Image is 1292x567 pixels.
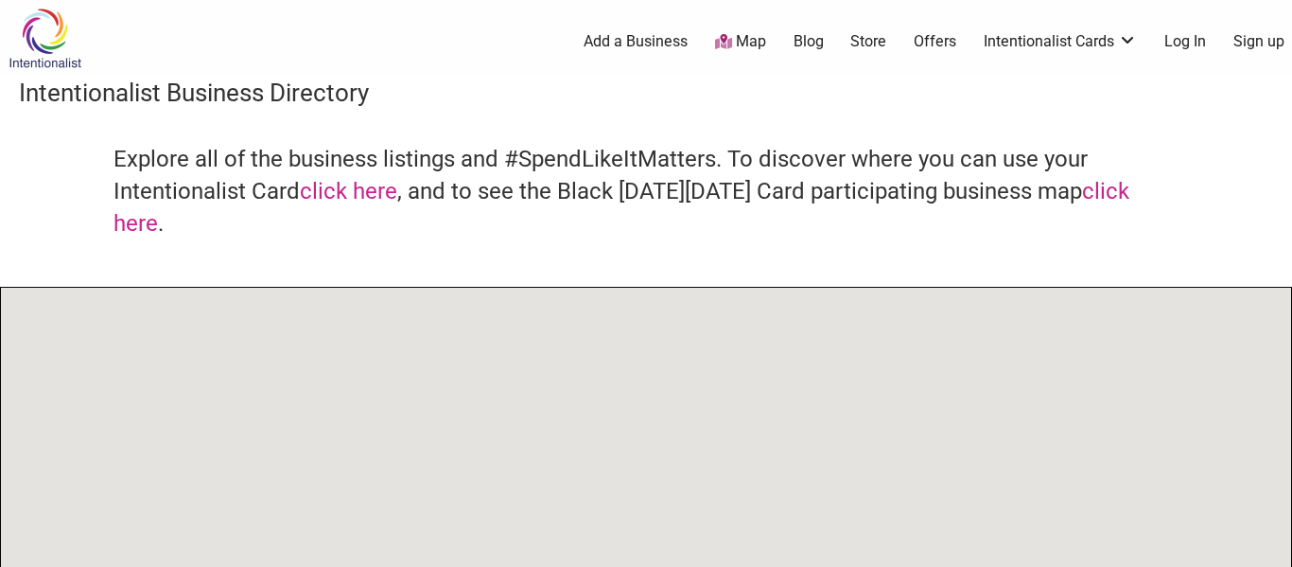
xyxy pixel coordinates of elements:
[850,31,886,52] a: Store
[584,31,688,52] a: Add a Business
[113,178,1129,237] a: click here
[984,31,1137,52] a: Intentionalist Cards
[715,31,766,53] a: Map
[914,31,956,52] a: Offers
[300,178,397,204] a: click here
[1164,31,1206,52] a: Log In
[113,144,1179,239] h4: Explore all of the business listings and #SpendLikeItMatters. To discover where you can use your ...
[19,76,1273,110] h3: Intentionalist Business Directory
[794,31,824,52] a: Blog
[1233,31,1284,52] a: Sign up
